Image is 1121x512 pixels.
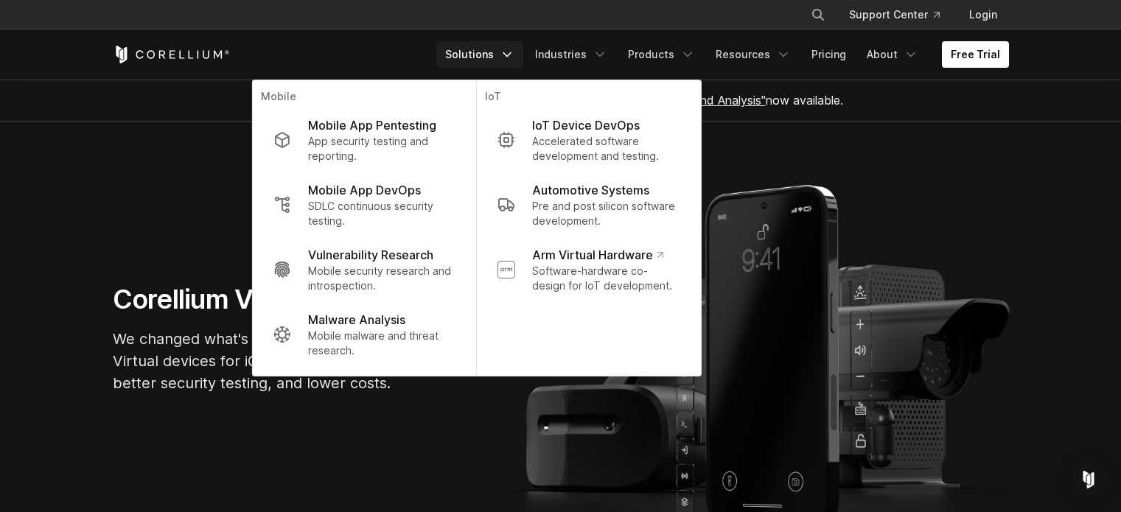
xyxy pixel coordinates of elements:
[485,89,691,108] p: IoT
[803,41,855,68] a: Pricing
[308,246,433,264] p: Vulnerability Research
[532,199,680,228] p: Pre and post silicon software development.
[532,116,640,134] p: IoT Device DevOps
[707,41,800,68] a: Resources
[308,181,421,199] p: Mobile App DevOps
[485,172,691,237] a: Automotive Systems Pre and post silicon software development.
[261,89,467,108] p: Mobile
[942,41,1009,68] a: Free Trial
[113,328,555,394] p: We changed what's possible, so you can build what's next. Virtual devices for iOS, Android, and A...
[261,108,467,172] a: Mobile App Pentesting App security testing and reporting.
[532,264,680,293] p: Software-hardware co-design for IoT development.
[532,134,680,164] p: Accelerated software development and testing.
[858,41,927,68] a: About
[261,302,467,367] a: Malware Analysis Mobile malware and threat research.
[793,1,1009,28] div: Navigation Menu
[113,46,230,63] a: Corellium Home
[526,41,616,68] a: Industries
[532,246,663,264] p: Arm Virtual Hardware
[957,1,1009,28] a: Login
[261,237,467,302] a: Vulnerability Research Mobile security research and introspection.
[485,108,691,172] a: IoT Device DevOps Accelerated software development and testing.
[308,199,455,228] p: SDLC continuous security testing.
[308,134,455,164] p: App security testing and reporting.
[805,1,831,28] button: Search
[436,41,523,68] a: Solutions
[261,172,467,237] a: Mobile App DevOps SDLC continuous security testing.
[436,41,1009,68] div: Navigation Menu
[532,181,649,199] p: Automotive Systems
[113,283,555,316] h1: Corellium Virtual Hardware
[837,1,951,28] a: Support Center
[308,311,405,329] p: Malware Analysis
[1071,462,1106,497] div: Open Intercom Messenger
[485,237,691,302] a: Arm Virtual Hardware Software-hardware co-design for IoT development.
[308,264,455,293] p: Mobile security research and introspection.
[308,116,436,134] p: Mobile App Pentesting
[308,329,455,358] p: Mobile malware and threat research.
[619,41,704,68] a: Products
